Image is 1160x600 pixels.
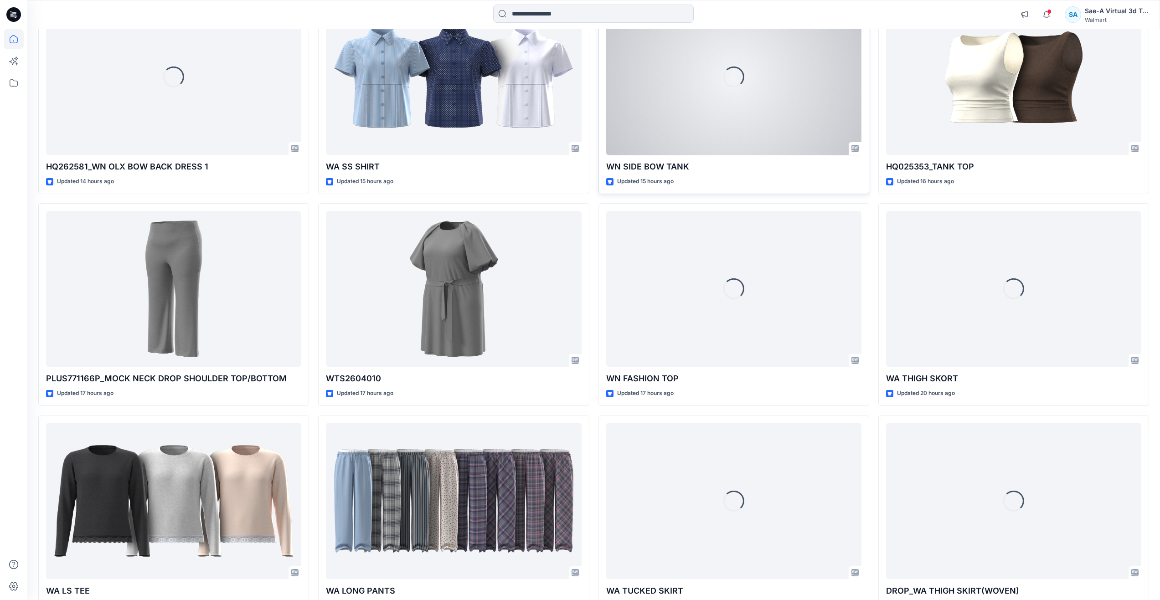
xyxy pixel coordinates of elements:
[337,177,393,186] p: Updated 15 hours ago
[1085,5,1149,16] div: Sae-A Virtual 3d Team
[46,423,301,579] a: WA LS TEE
[326,160,581,173] p: WA SS SHIRT
[326,211,581,367] a: WTS2604010
[337,389,393,398] p: Updated 17 hours ago
[1065,6,1081,23] div: SA
[886,372,1141,385] p: WA THIGH SKORT
[617,389,674,398] p: Updated 17 hours ago
[606,585,861,597] p: WA TUCKED SKIRT
[606,160,861,173] p: WN SIDE BOW TANK
[326,585,581,597] p: WA LONG PANTS
[57,389,113,398] p: Updated 17 hours ago
[606,372,861,385] p: WN FASHION TOP
[46,160,301,173] p: HQ262581_WN OLX BOW BACK DRESS 1
[886,160,1141,173] p: HQ025353_TANK TOP
[46,211,301,367] a: PLUS771166P_MOCK NECK DROP SHOULDER TOP/BOTTOM
[46,372,301,385] p: PLUS771166P_MOCK NECK DROP SHOULDER TOP/BOTTOM
[897,389,955,398] p: Updated 20 hours ago
[886,585,1141,597] p: DROP_WA THIGH SKIRT(WOVEN)
[57,177,114,186] p: Updated 14 hours ago
[617,177,674,186] p: Updated 15 hours ago
[326,372,581,385] p: WTS2604010
[326,423,581,579] a: WA LONG PANTS
[1085,16,1149,23] div: Walmart
[46,585,301,597] p: WA LS TEE
[897,177,954,186] p: Updated 16 hours ago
